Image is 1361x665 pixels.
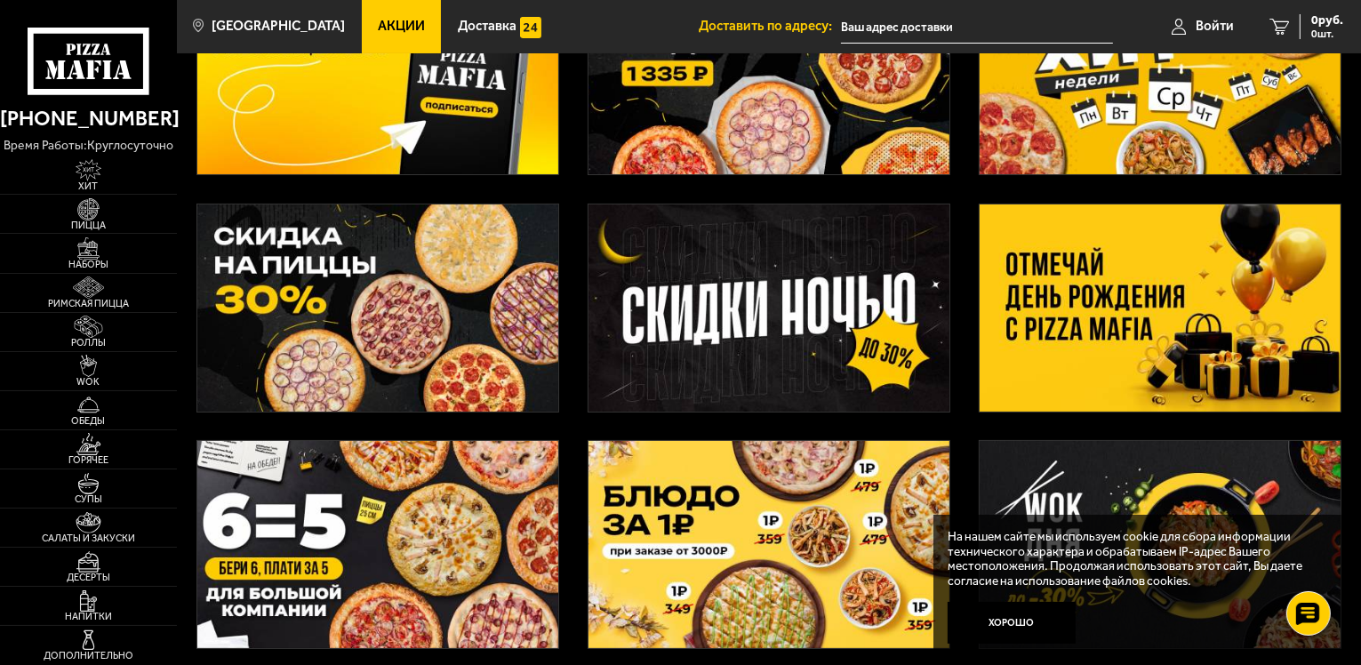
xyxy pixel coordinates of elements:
[948,602,1076,645] button: Хорошо
[212,20,345,33] span: [GEOGRAPHIC_DATA]
[1196,20,1234,33] span: Войти
[841,11,1113,44] input: Ваш адрес доставки
[1311,28,1343,39] span: 0 шт.
[458,20,516,33] span: Доставка
[948,529,1317,588] p: На нашем сайте мы используем cookie для сбора информации технического характера и обрабатываем IP...
[699,20,841,33] span: Доставить по адресу:
[1311,14,1343,27] span: 0 руб.
[520,17,541,38] img: 15daf4d41897b9f0e9f617042186c801.svg
[378,20,425,33] span: Акции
